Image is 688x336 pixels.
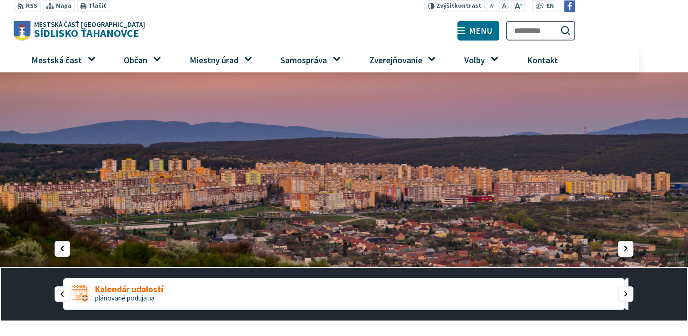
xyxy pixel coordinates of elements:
span: Samospráva [277,47,331,72]
span: Menu [469,27,492,34]
button: Otvoriť podmenu pre [487,51,502,66]
button: Otvoriť podmenu pre [84,51,99,66]
span: Mestská časť [GEOGRAPHIC_DATA] [34,21,145,28]
span: kontrast [437,2,482,10]
img: Prejsť na Facebook stránku [564,0,576,12]
span: Voľby [461,47,488,72]
a: Miestny úrad [172,47,256,72]
a: EN [544,1,556,11]
img: Prejsť na domovskú stránku [14,21,30,41]
span: Kontakt [523,47,561,72]
button: Menu [457,21,499,41]
a: Občan [106,47,165,72]
span: EN [547,1,554,11]
button: Otvoriť podmenu pre Zverejňovanie [424,51,440,66]
h1: Sídlisko Ťahanovce [30,21,145,39]
button: Otvoriť podmenu pre [329,51,345,66]
span: Zvýšiť [437,2,454,10]
span: RSS [26,1,37,11]
span: Tlačiť [89,2,106,10]
span: Miestny úrad [186,47,242,72]
a: Samospráva [263,47,345,72]
a: Mestská časť [14,47,99,72]
a: Logo Sídlisko Ťahanovce, prejsť na domovskú stránku. [14,21,145,41]
button: Otvoriť podmenu pre [150,51,165,66]
span: Mestská časť [28,47,85,72]
a: Voľby [447,47,502,72]
span: Kalendár udalostí [95,285,163,294]
button: Otvoriť podmenu pre [241,51,256,66]
a: Zverejňovanie [352,47,440,72]
a: Kontakt [509,47,575,72]
span: plánované podujatia [95,294,155,302]
span: Mapa [56,1,71,11]
a: Kalendár udalostí plánované podujatia [63,278,625,310]
span: Občan [121,47,151,72]
span: Zverejňovanie [366,47,426,72]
